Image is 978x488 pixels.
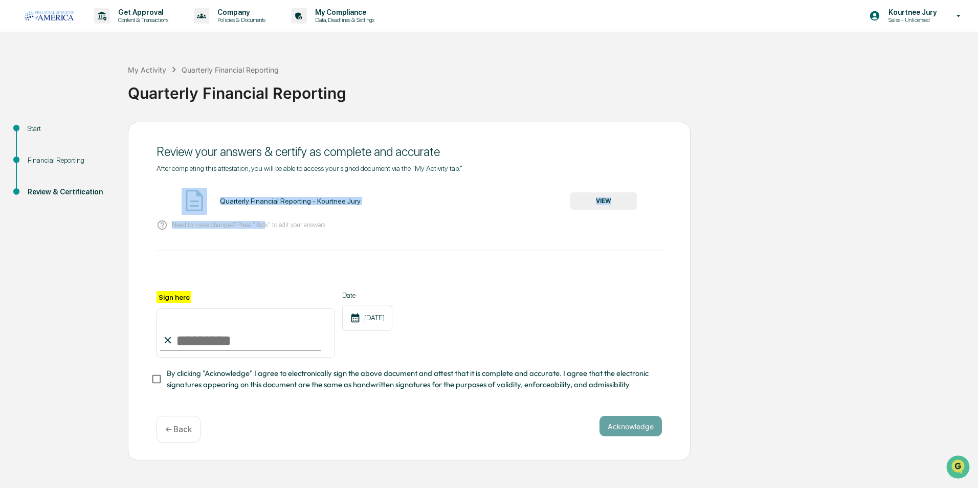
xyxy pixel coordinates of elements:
[570,192,637,210] button: VIEW
[182,65,279,74] div: Quarterly Financial Reporting
[172,221,325,229] p: Need to make changes? Press "Back" to edit your answers
[599,416,662,436] button: Acknowledge
[880,8,942,16] p: Kourtnee Jury
[209,8,271,16] p: Company
[10,149,18,158] div: 🔎
[10,78,29,97] img: 1746055101610-c473b297-6a78-478c-a979-82029cc54cd1
[128,65,166,74] div: My Activity
[72,173,124,181] a: Powered byPylon
[342,291,392,299] label: Date
[10,130,18,138] div: 🖐️
[307,8,380,16] p: My Compliance
[28,123,112,134] div: Start
[167,368,654,391] span: By clicking "Acknowledge" I agree to electronically sign the above document and attest that it is...
[6,144,69,163] a: 🔎Data Lookup
[25,11,74,20] img: logo
[157,164,462,172] span: After completing this attestation, you will be able to access your signed document via the "My Ac...
[6,125,70,143] a: 🖐️Preclearance
[880,16,942,24] p: Sales - Unlicensed
[945,454,973,482] iframe: Open customer support
[110,16,173,24] p: Content & Transactions
[84,129,127,139] span: Attestations
[165,425,192,434] p: ← Back
[28,187,112,197] div: Review & Certification
[157,291,191,303] label: Sign here
[128,76,973,102] div: Quarterly Financial Reporting
[220,197,361,205] div: Quarterly Financial Reporting - Kourtnee Jury
[174,81,186,94] button: Start new chat
[102,173,124,181] span: Pylon
[342,305,392,331] div: [DATE]
[182,188,207,213] img: Document Icon
[20,148,64,159] span: Data Lookup
[28,155,112,166] div: Financial Reporting
[307,16,380,24] p: Data, Deadlines & Settings
[20,129,66,139] span: Preclearance
[209,16,271,24] p: Policies & Documents
[35,78,168,88] div: Start new chat
[74,130,82,138] div: 🗄️
[10,21,186,38] p: How can we help?
[35,88,129,97] div: We're available if you need us!
[70,125,131,143] a: 🗄️Attestations
[110,8,173,16] p: Get Approval
[157,144,662,159] div: Review your answers & certify as complete and accurate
